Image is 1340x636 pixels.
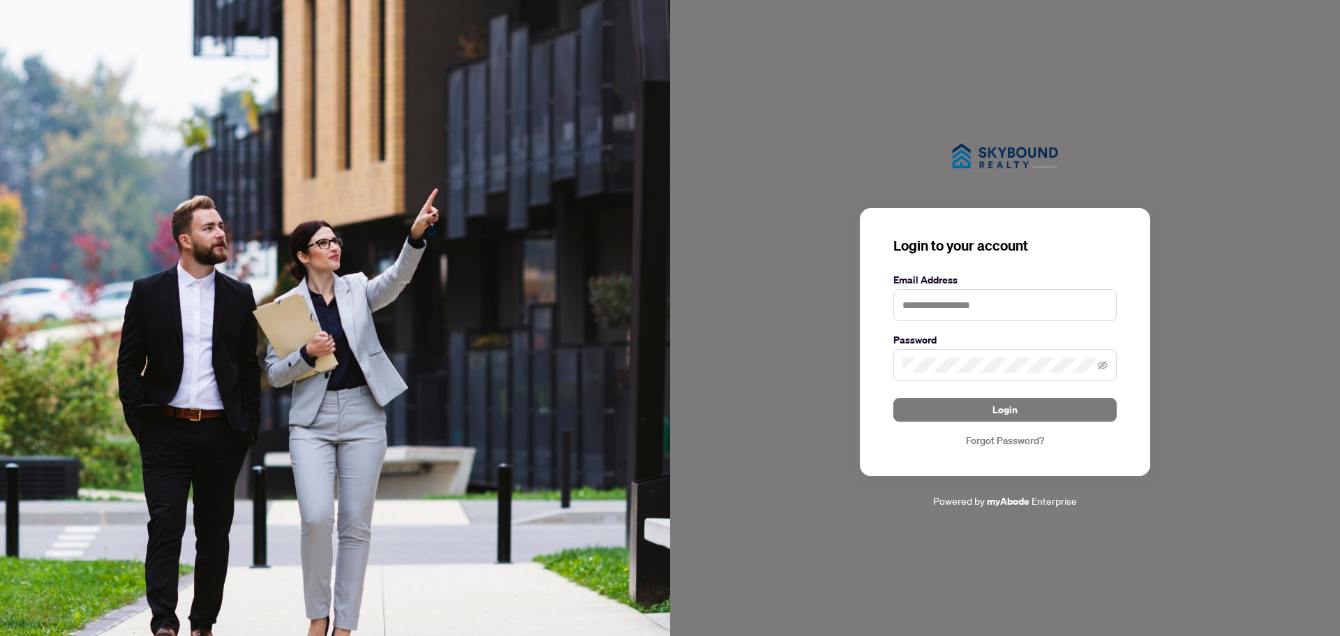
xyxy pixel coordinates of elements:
[893,236,1117,256] h3: Login to your account
[987,494,1029,509] a: myAbode
[933,494,985,507] span: Powered by
[893,398,1117,422] button: Login
[992,399,1018,421] span: Login
[893,433,1117,448] a: Forgot Password?
[893,332,1117,348] label: Password
[1032,494,1077,507] span: Enterprise
[935,127,1075,185] img: ma-logo
[1098,360,1108,370] span: eye-invisible
[893,272,1117,288] label: Email Address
